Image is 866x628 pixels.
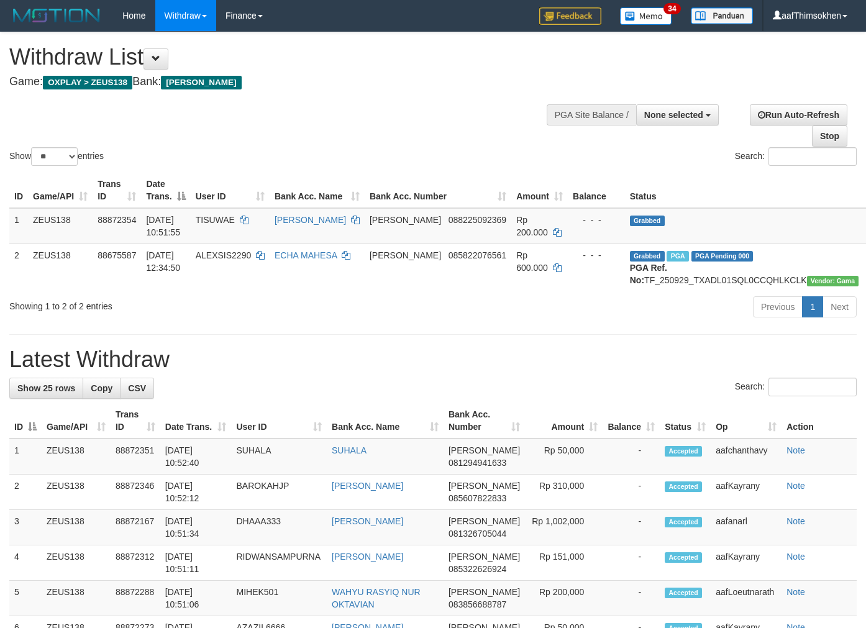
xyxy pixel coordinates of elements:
[786,445,805,455] a: Note
[665,446,702,457] span: Accepted
[786,587,805,597] a: Note
[275,215,346,225] a: [PERSON_NAME]
[630,263,667,285] b: PGA Ref. No:
[603,510,660,545] td: -
[525,545,603,581] td: Rp 151,000
[9,439,42,475] td: 1
[332,587,421,609] a: WAHYU RASYIQ NUR OKTAVIAN
[9,475,42,510] td: 2
[449,445,520,455] span: [PERSON_NAME]
[711,510,782,545] td: aafanarl
[98,215,136,225] span: 88872354
[160,510,232,545] td: [DATE] 10:51:34
[525,403,603,439] th: Amount: activate to sort column ascending
[444,403,525,439] th: Bank Acc. Number: activate to sort column ascending
[603,545,660,581] td: -
[28,208,93,244] td: ZEUS138
[191,173,270,208] th: User ID: activate to sort column ascending
[332,481,403,491] a: [PERSON_NAME]
[636,104,719,125] button: None selected
[160,545,232,581] td: [DATE] 10:51:11
[691,7,753,24] img: panduan.png
[120,378,154,399] a: CSV
[42,403,111,439] th: Game/API: activate to sort column ascending
[91,383,112,393] span: Copy
[449,493,506,503] span: Copy 085607822833 to clipboard
[786,481,805,491] a: Note
[603,439,660,475] td: -
[750,104,847,125] a: Run Auto-Refresh
[128,383,146,393] span: CSV
[196,215,235,225] span: TISUWAE
[711,475,782,510] td: aafKayrany
[9,6,104,25] img: MOTION_logo.png
[42,581,111,616] td: ZEUS138
[812,125,847,147] a: Stop
[667,251,688,262] span: Marked by aafpengsreynich
[782,403,857,439] th: Action
[711,439,782,475] td: aafchanthavy
[525,439,603,475] td: Rp 50,000
[802,296,823,317] a: 1
[9,147,104,166] label: Show entries
[42,510,111,545] td: ZEUS138
[231,510,327,545] td: DHAAA333
[141,173,190,208] th: Date Trans.: activate to sort column descending
[9,45,565,70] h1: Withdraw List
[768,147,857,166] input: Search:
[807,276,859,286] span: Vendor URL: https://trx31.1velocity.biz
[42,475,111,510] td: ZEUS138
[111,439,160,475] td: 88872351
[111,403,160,439] th: Trans ID: activate to sort column ascending
[630,251,665,262] span: Grabbed
[711,403,782,439] th: Op: activate to sort column ascending
[665,517,702,527] span: Accepted
[449,564,506,574] span: Copy 085322626924 to clipboard
[42,439,111,475] td: ZEUS138
[449,587,520,597] span: [PERSON_NAME]
[9,243,28,291] td: 2
[625,173,864,208] th: Status
[9,581,42,616] td: 5
[332,516,403,526] a: [PERSON_NAME]
[753,296,803,317] a: Previous
[93,173,141,208] th: Trans ID: activate to sort column ascending
[9,173,28,208] th: ID
[547,104,636,125] div: PGA Site Balance /
[449,516,520,526] span: [PERSON_NAME]
[735,147,857,166] label: Search:
[146,215,180,237] span: [DATE] 10:51:55
[111,510,160,545] td: 88872167
[603,475,660,510] td: -
[9,378,83,399] a: Show 25 rows
[525,510,603,545] td: Rp 1,002,000
[449,481,520,491] span: [PERSON_NAME]
[603,403,660,439] th: Balance: activate to sort column ascending
[161,76,241,89] span: [PERSON_NAME]
[43,76,132,89] span: OXPLAY > ZEUS138
[625,243,864,291] td: TF_250929_TXADL01SQL0CCQHLKCLK
[160,475,232,510] td: [DATE] 10:52:12
[511,173,568,208] th: Amount: activate to sort column ascending
[449,552,520,562] span: [PERSON_NAME]
[573,214,620,226] div: - - -
[603,581,660,616] td: -
[231,403,327,439] th: User ID: activate to sort column ascending
[525,581,603,616] td: Rp 200,000
[786,516,805,526] a: Note
[270,173,365,208] th: Bank Acc. Name: activate to sort column ascending
[327,403,444,439] th: Bank Acc. Name: activate to sort column ascending
[370,215,441,225] span: [PERSON_NAME]
[691,251,754,262] span: PGA Pending
[644,110,703,120] span: None selected
[365,173,511,208] th: Bank Acc. Number: activate to sort column ascending
[525,475,603,510] td: Rp 310,000
[111,581,160,616] td: 88872288
[146,250,180,273] span: [DATE] 12:34:50
[332,552,403,562] a: [PERSON_NAME]
[31,147,78,166] select: Showentries
[711,581,782,616] td: aafLoeutnarath
[449,215,506,225] span: Copy 088225092369 to clipboard
[9,545,42,581] td: 4
[786,552,805,562] a: Note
